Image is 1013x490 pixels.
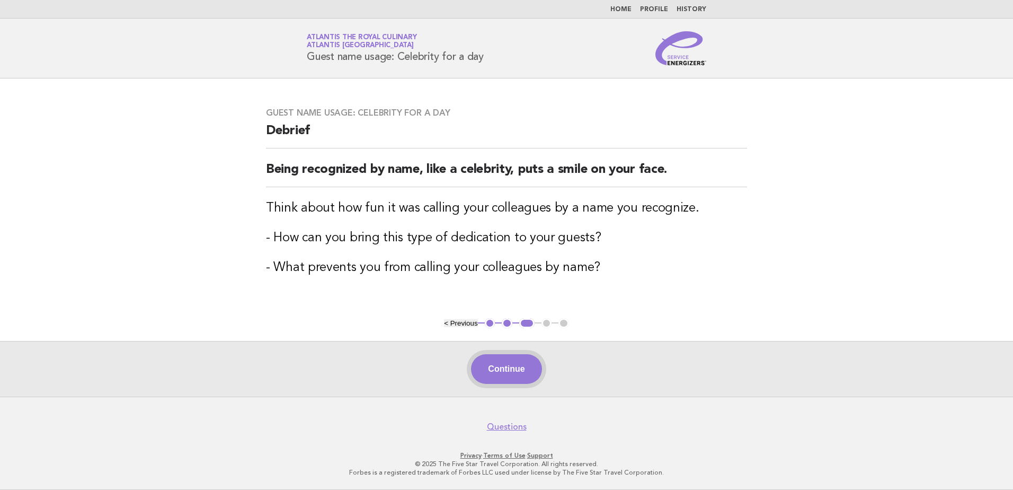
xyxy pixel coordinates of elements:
a: Questions [487,422,527,432]
a: History [677,6,706,13]
a: Home [610,6,632,13]
a: Atlantis the Royal CulinaryAtlantis [GEOGRAPHIC_DATA] [307,34,416,49]
button: 2 [502,318,512,329]
p: · · [182,451,831,460]
h3: - How can you bring this type of dedication to your guests? [266,230,747,247]
p: © 2025 The Five Star Travel Corporation. All rights reserved. [182,460,831,468]
a: Profile [640,6,668,13]
h3: Guest name usage: Celebrity for a day [266,108,747,118]
h2: Being recognized by name, like a celebrity, puts a smile on your face. [266,161,747,187]
p: Forbes is a registered trademark of Forbes LLC used under license by The Five Star Travel Corpora... [182,468,831,477]
button: < Previous [444,319,477,327]
h3: Think about how fun it was calling your colleagues by a name you recognize. [266,200,747,217]
img: Service Energizers [655,31,706,65]
a: Privacy [460,452,482,459]
span: Atlantis [GEOGRAPHIC_DATA] [307,42,414,49]
h2: Debrief [266,122,747,148]
button: 1 [485,318,495,329]
a: Support [527,452,553,459]
h1: Guest name usage: Celebrity for a day [307,34,484,62]
h3: - What prevents you from calling your colleagues by name? [266,259,747,276]
button: 3 [519,318,535,329]
button: Continue [471,354,541,384]
a: Terms of Use [483,452,526,459]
